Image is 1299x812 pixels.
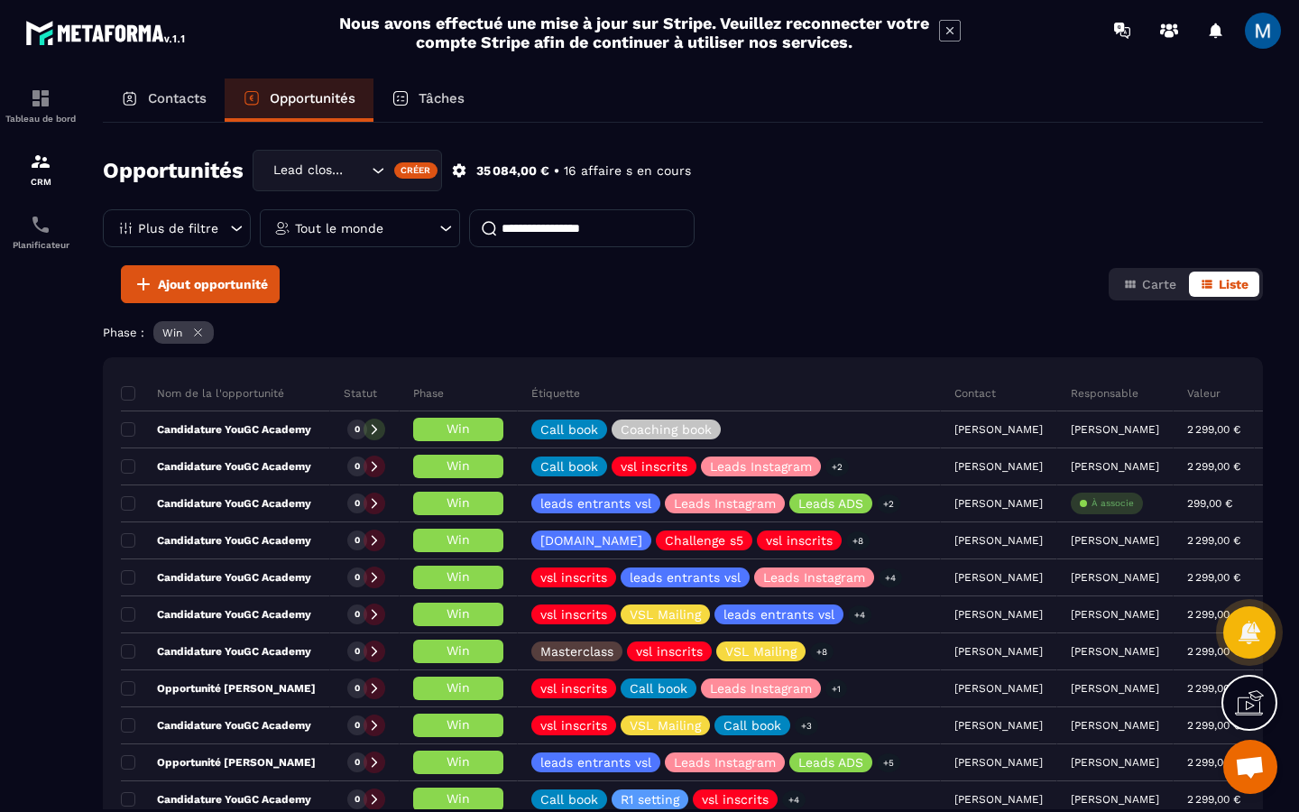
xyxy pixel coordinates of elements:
[121,644,311,659] p: Candidature YouGC Academy
[848,605,871,624] p: +4
[270,90,355,106] p: Opportunités
[674,756,776,769] p: Leads Instagram
[1189,272,1259,297] button: Liste
[564,162,691,180] p: 16 affaire s en cours
[846,531,870,550] p: +8
[121,422,311,437] p: Candidature YouGC Academy
[5,137,77,200] a: formationformationCRM
[158,275,268,293] span: Ajout opportunité
[447,680,470,695] span: Win
[1071,645,1159,658] p: [PERSON_NAME]
[636,645,703,658] p: vsl inscrits
[253,150,442,191] div: Search for option
[355,608,360,621] p: 0
[373,78,483,122] a: Tâches
[798,497,863,510] p: Leads ADS
[1071,534,1159,547] p: [PERSON_NAME]
[121,755,316,770] p: Opportunité [PERSON_NAME]
[630,608,701,621] p: VSL Mailing
[630,571,741,584] p: leads entrants vsl
[355,497,360,510] p: 0
[1071,386,1138,401] p: Responsable
[710,460,812,473] p: Leads Instagram
[5,177,77,187] p: CRM
[1071,719,1159,732] p: [PERSON_NAME]
[1071,793,1159,806] p: [PERSON_NAME]
[5,74,77,137] a: formationformationTableau de bord
[630,682,687,695] p: Call book
[763,571,865,584] p: Leads Instagram
[349,161,367,180] input: Search for option
[25,16,188,49] img: logo
[1223,740,1277,794] a: Ouvrir le chat
[447,458,470,473] span: Win
[121,607,311,622] p: Candidature YouGC Academy
[674,497,776,510] p: Leads Instagram
[1187,645,1240,658] p: 2 299,00 €
[447,717,470,732] span: Win
[540,682,607,695] p: vsl inscrits
[710,682,812,695] p: Leads Instagram
[1071,608,1159,621] p: [PERSON_NAME]
[1187,534,1240,547] p: 2 299,00 €
[1112,272,1187,297] button: Carte
[798,756,863,769] p: Leads ADS
[121,792,311,807] p: Candidature YouGC Academy
[121,681,316,696] p: Opportunité [PERSON_NAME]
[1187,719,1240,732] p: 2 299,00 €
[723,719,781,732] p: Call book
[447,532,470,547] span: Win
[447,606,470,621] span: Win
[782,790,806,809] p: +4
[877,494,900,513] p: +2
[355,719,360,732] p: 0
[5,240,77,250] p: Planificateur
[5,114,77,124] p: Tableau de bord
[1071,423,1159,436] p: [PERSON_NAME]
[447,495,470,510] span: Win
[30,88,51,109] img: formation
[1219,277,1248,291] span: Liste
[621,793,679,806] p: R1 setting
[476,162,549,180] p: 35 084,00 €
[30,151,51,172] img: formation
[30,214,51,235] img: scheduler
[1187,682,1240,695] p: 2 299,00 €
[413,386,444,401] p: Phase
[665,534,743,547] p: Challenge s5
[766,534,833,547] p: vsl inscrits
[540,608,607,621] p: vsl inscrits
[1187,386,1221,401] p: Valeur
[1092,497,1134,510] p: À associe
[1187,756,1240,769] p: 2 299,00 €
[1071,756,1159,769] p: [PERSON_NAME]
[723,608,834,621] p: leads entrants vsl
[121,496,311,511] p: Candidature YouGC Academy
[225,78,373,122] a: Opportunités
[1071,571,1159,584] p: [PERSON_NAME]
[121,718,311,733] p: Candidature YouGC Academy
[138,222,218,235] p: Plus de filtre
[338,14,930,51] h2: Nous avons effectué une mise à jour sur Stripe. Veuillez reconnecter votre compte Stripe afin de ...
[355,571,360,584] p: 0
[795,716,818,735] p: +3
[447,569,470,584] span: Win
[121,533,311,548] p: Candidature YouGC Academy
[540,793,598,806] p: Call book
[355,460,360,473] p: 0
[1071,682,1159,695] p: [PERSON_NAME]
[269,161,349,180] span: Lead closing
[540,645,613,658] p: Masterclass
[1187,497,1232,510] p: 299,00 €
[447,754,470,769] span: Win
[355,793,360,806] p: 0
[1187,608,1240,621] p: 2 299,00 €
[725,645,797,658] p: VSL Mailing
[540,534,642,547] p: [DOMAIN_NAME]
[879,568,902,587] p: +4
[121,570,311,585] p: Candidature YouGC Academy
[1071,460,1159,473] p: [PERSON_NAME]
[702,793,769,806] p: vsl inscrits
[355,645,360,658] p: 0
[1187,423,1240,436] p: 2 299,00 €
